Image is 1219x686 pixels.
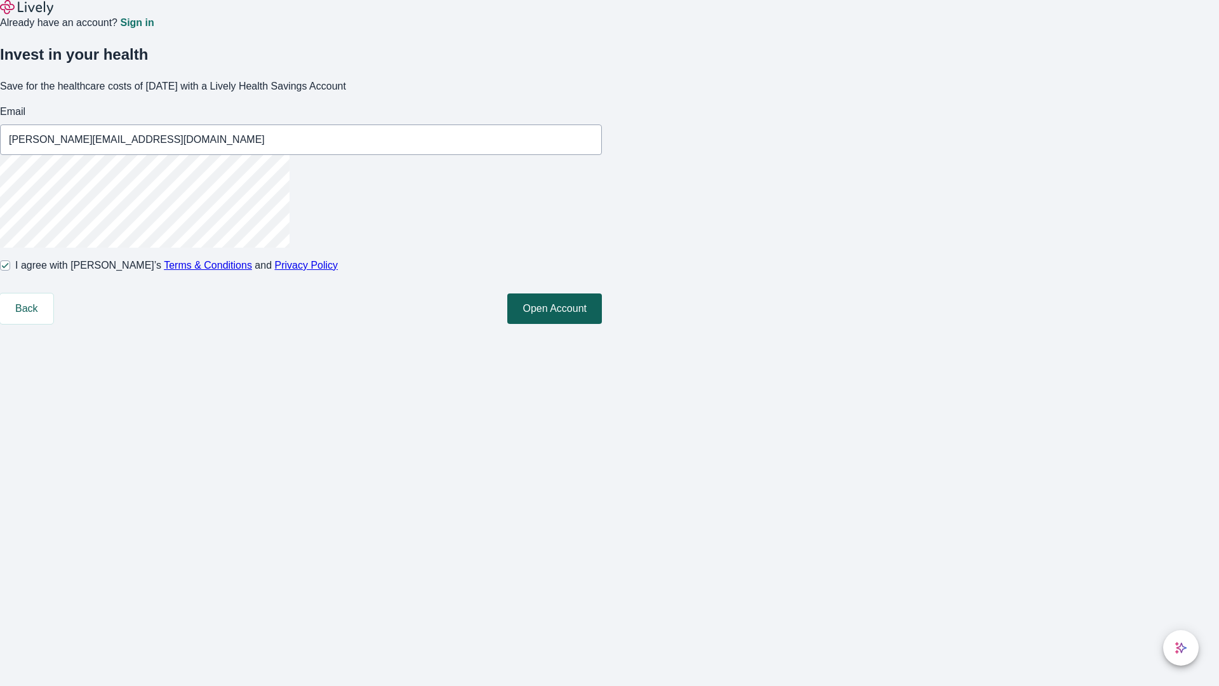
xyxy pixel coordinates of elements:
[275,260,338,271] a: Privacy Policy
[120,18,154,28] a: Sign in
[15,258,338,273] span: I agree with [PERSON_NAME]’s and
[1163,630,1199,666] button: chat
[1175,642,1187,654] svg: Lively AI Assistant
[164,260,252,271] a: Terms & Conditions
[507,293,602,324] button: Open Account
